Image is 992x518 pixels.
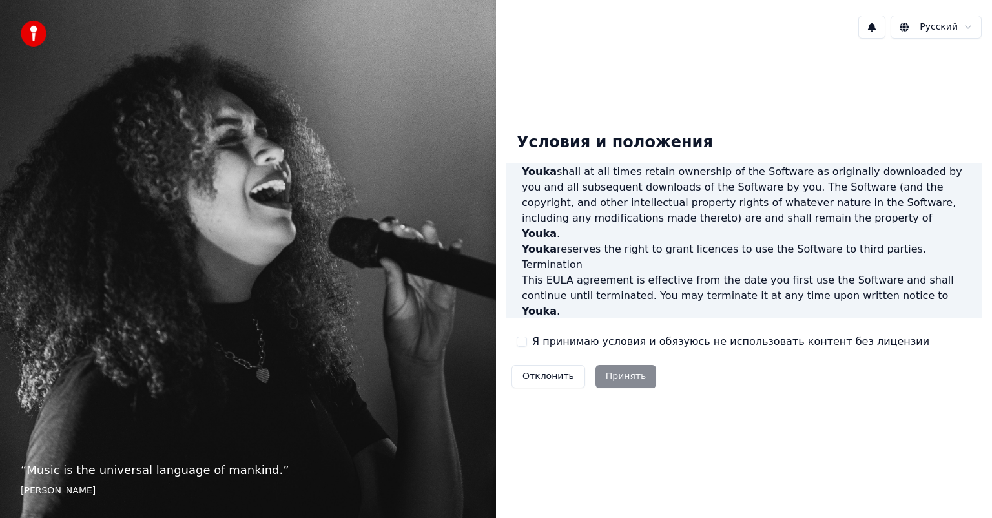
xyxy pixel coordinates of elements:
[522,273,966,319] p: This EULA agreement is effective from the date you first use the Software and shall continue unti...
[532,334,929,349] label: Я принимаю условия и обязуюсь не использовать контент без лицензии
[21,21,46,47] img: youka
[506,122,723,163] div: Условия и положения
[522,243,557,255] span: Youka
[522,227,557,240] span: Youka
[522,164,966,242] p: shall at all times retain ownership of the Software as originally downloaded by you and all subse...
[522,305,557,317] span: Youka
[522,257,966,273] h3: Termination
[522,165,557,178] span: Youka
[21,484,475,497] footer: [PERSON_NAME]
[522,242,966,257] p: reserves the right to grant licences to use the Software to third parties.
[512,365,585,388] button: Отклонить
[21,461,475,479] p: “ Music is the universal language of mankind. ”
